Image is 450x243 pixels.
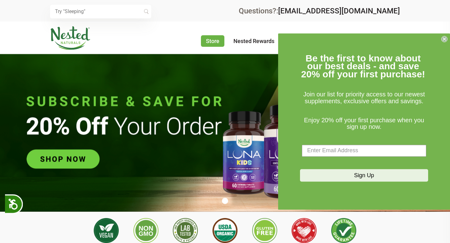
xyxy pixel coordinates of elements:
[331,218,356,243] img: Lifetime Guarantee
[212,218,237,243] img: USDA Organic
[133,218,158,243] img: Non GMO
[304,117,424,130] span: Enjoy 20% off your first purchase when you sign up now.
[292,218,317,243] img: Made with Love
[303,91,425,105] span: Join our list for priority access to our newest supplements, exclusive offers and savings.
[50,5,151,18] input: Try "Sleeping"
[302,145,426,157] input: Enter Email Address
[252,218,277,243] img: Gluten Free
[201,35,224,47] a: Store
[301,53,425,79] span: Be the first to know about our best deals - and save 20% off your first purchase!
[222,198,228,204] button: 1 of 1
[94,218,119,243] img: Vegan
[300,169,428,182] button: Sign Up
[50,26,91,50] img: Nested Naturals
[173,218,198,243] img: 3rd Party Lab Tested
[278,33,450,210] div: FLYOUT Form
[239,7,400,15] div: Questions?:
[278,7,400,15] a: [EMAIL_ADDRESS][DOMAIN_NAME]
[441,36,447,42] button: Close dialog
[233,38,274,44] a: Nested Rewards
